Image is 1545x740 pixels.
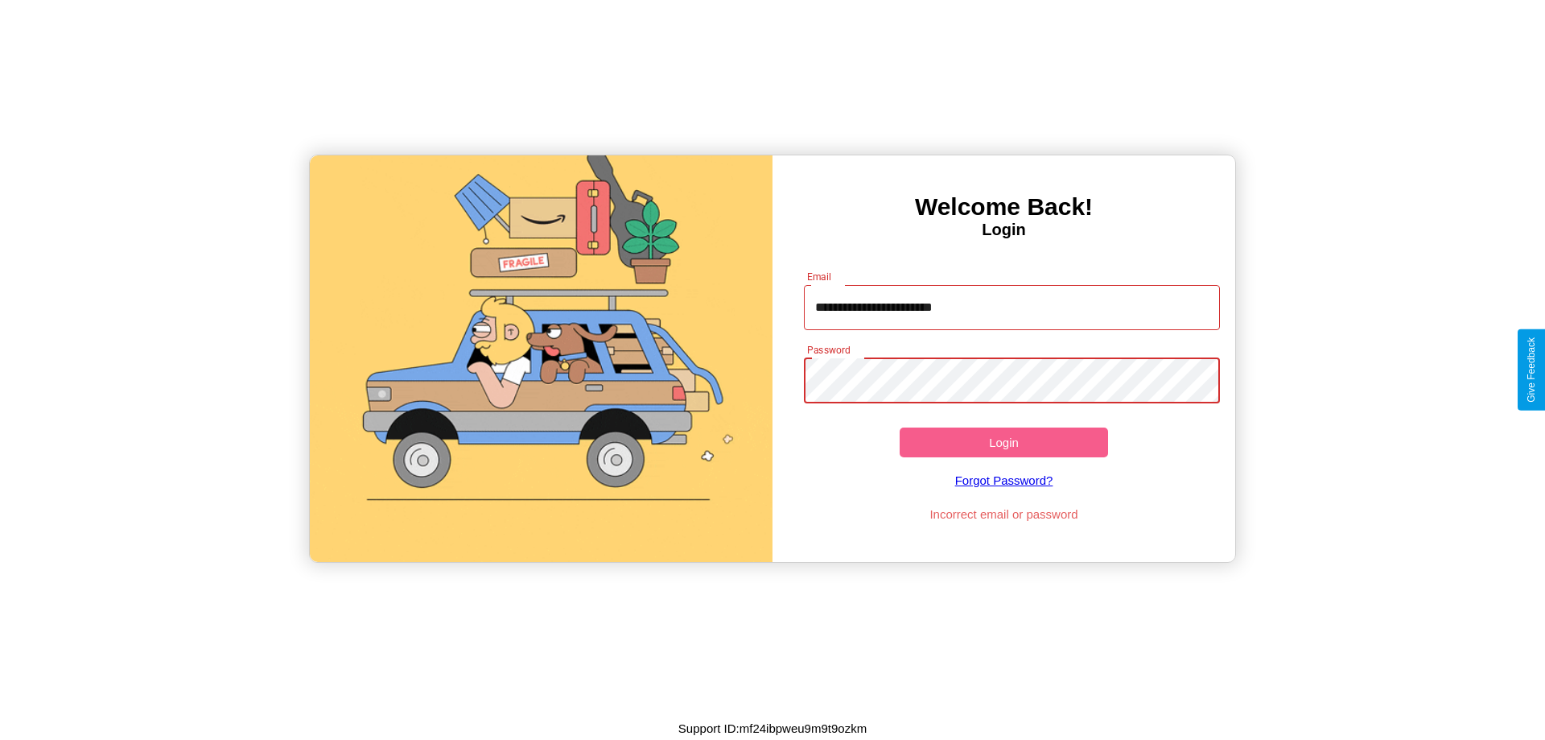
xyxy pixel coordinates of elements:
h4: Login [772,221,1235,239]
button: Login [900,428,1108,457]
div: Give Feedback [1526,337,1537,403]
a: Forgot Password? [796,457,1213,503]
label: Password [807,343,850,357]
p: Incorrect email or password [796,503,1213,525]
p: Support ID: mf24ibpweu9m9t9ozkm [678,717,867,739]
h3: Welcome Back! [772,193,1235,221]
label: Email [807,270,832,283]
img: gif [310,155,772,562]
